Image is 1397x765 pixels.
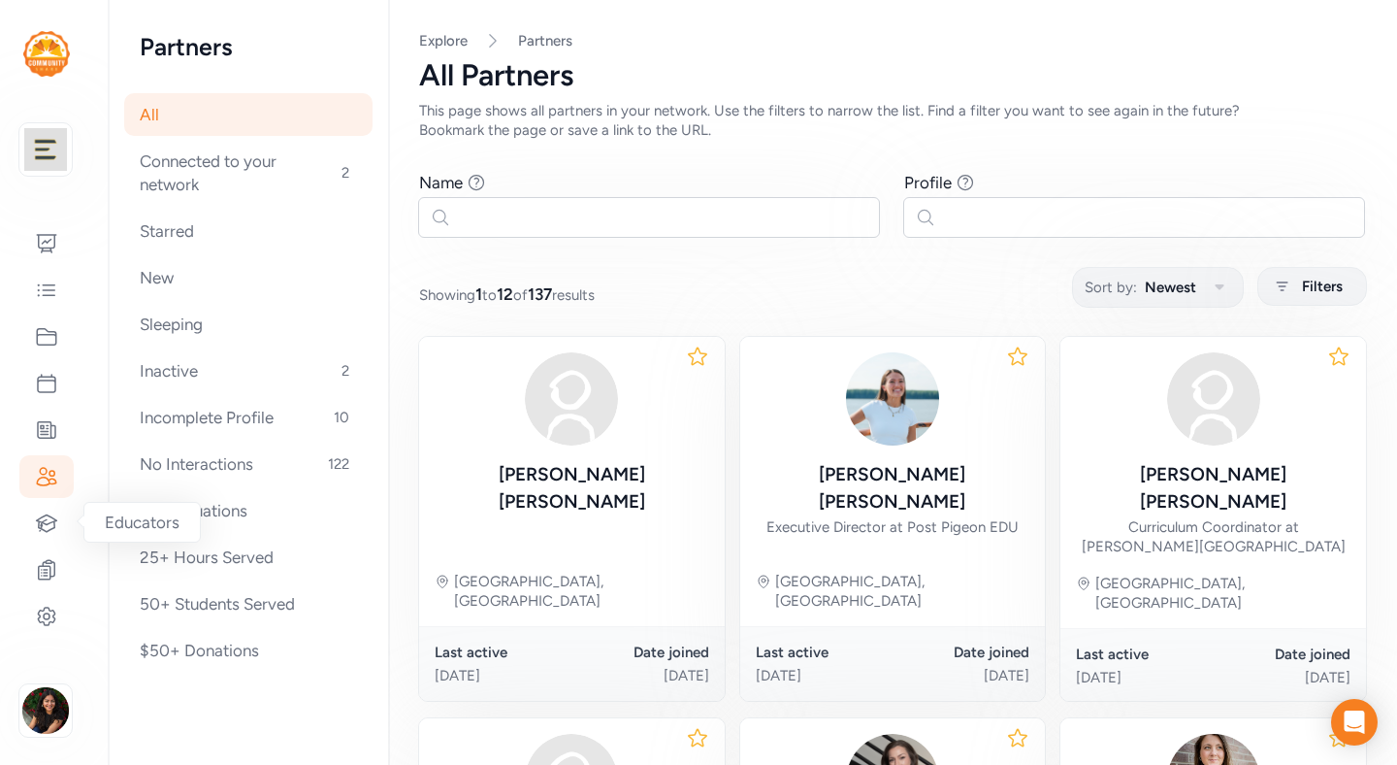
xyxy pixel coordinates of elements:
div: Last active [1076,645,1213,664]
div: All Partners [419,58,1366,93]
div: [GEOGRAPHIC_DATA], [GEOGRAPHIC_DATA] [1095,574,1350,613]
div: Connected to your network [124,140,373,206]
div: Date joined [1214,645,1350,664]
div: [PERSON_NAME] [PERSON_NAME] [1076,461,1350,516]
div: [DATE] [893,666,1029,685]
img: logo [23,31,70,77]
div: 50+ Students Served [124,582,373,625]
div: Last active [756,643,893,662]
span: 122 [320,452,357,476]
div: Sleeping [124,303,373,346]
div: All [124,93,373,136]
div: No Interactions [124,443,373,485]
nav: Breadcrumb [419,31,1366,50]
img: WH7E30O6RSWeGBXmrmQr [846,352,939,446]
span: 10 [326,406,357,429]
div: [DATE] [571,666,708,685]
div: [DATE] [435,666,571,685]
img: avatar38fbb18c.svg [1167,352,1260,446]
div: [PERSON_NAME] [PERSON_NAME] [435,461,709,516]
span: 1 [475,284,482,304]
div: [PERSON_NAME] [PERSON_NAME] [756,461,1030,516]
a: Partners [518,31,572,50]
div: [GEOGRAPHIC_DATA], [GEOGRAPHIC_DATA] [775,572,1030,611]
img: logo [24,128,67,171]
div: Starred [124,210,373,252]
span: 12 [497,284,513,304]
div: Incomplete Profile [124,396,373,439]
span: 137 [528,284,552,304]
div: Date joined [893,643,1029,662]
div: Name [419,171,463,194]
div: Executive Director at Post Pigeon EDU [766,517,1019,537]
span: 2 [334,359,357,382]
div: [DATE] [756,666,893,685]
div: Date joined [571,643,708,662]
span: 2 [334,161,357,184]
div: [DATE] [1214,668,1350,687]
div: 25+ Hours Served [124,536,373,579]
div: Profile [904,171,952,194]
span: Filters [1302,275,1343,298]
img: avatar38fbb18c.svg [525,352,618,446]
span: Sort by: [1085,276,1137,299]
div: Curriculum Coordinator at [PERSON_NAME][GEOGRAPHIC_DATA] [1076,517,1350,556]
button: Sort by:Newest [1072,267,1244,308]
a: Explore [419,32,468,50]
div: [DATE] [1076,668,1213,687]
span: Newest [1145,276,1196,299]
div: [GEOGRAPHIC_DATA], [GEOGRAPHIC_DATA] [454,572,709,611]
div: 3+ Evaluations [124,489,373,532]
h2: Partners [140,31,357,62]
div: Last active [435,643,571,662]
div: New [124,256,373,299]
div: This page shows all partners in your network. Use the filters to narrow the list. Find a filter y... [419,101,1288,140]
div: $50+ Donations [124,629,373,672]
span: Showing to of results [419,283,595,306]
div: Open Intercom Messenger [1331,699,1378,746]
div: Inactive [124,349,373,392]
